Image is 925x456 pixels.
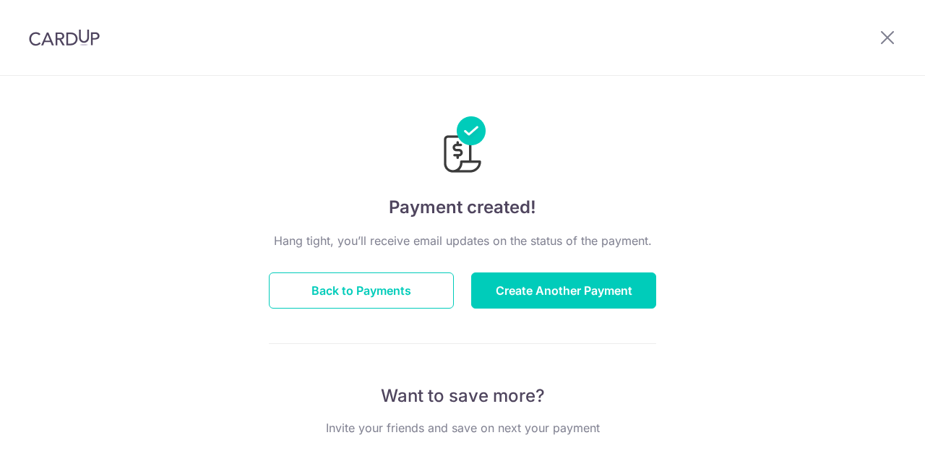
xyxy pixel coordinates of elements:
[29,29,100,46] img: CardUp
[269,232,656,249] p: Hang tight, you’ll receive email updates on the status of the payment.
[269,384,656,408] p: Want to save more?
[439,116,486,177] img: Payments
[269,194,656,220] h4: Payment created!
[828,413,911,449] iframe: Opens a widget where you can find more information
[471,272,656,309] button: Create Another Payment
[269,419,656,436] p: Invite your friends and save on next your payment
[269,272,454,309] button: Back to Payments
